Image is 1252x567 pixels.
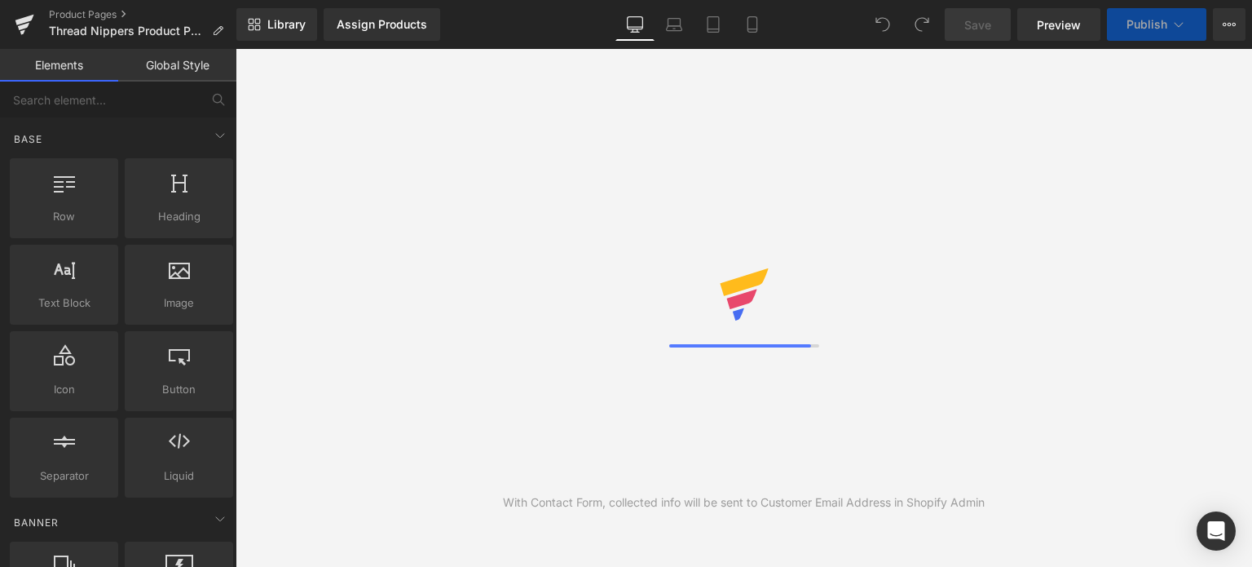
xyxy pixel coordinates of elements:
button: More [1213,8,1245,41]
div: Assign Products [337,18,427,31]
span: Button [130,381,228,398]
div: Open Intercom Messenger [1197,512,1236,551]
a: Global Style [118,49,236,82]
span: Library [267,17,306,32]
span: Preview [1037,16,1081,33]
div: With Contact Form, collected info will be sent to Customer Email Address in Shopify Admin [503,494,985,512]
a: Desktop [615,8,655,41]
a: Tablet [694,8,733,41]
span: Save [964,16,991,33]
span: Base [12,131,44,147]
span: Text Block [15,295,113,312]
span: Row [15,208,113,225]
span: Liquid [130,467,228,485]
a: Mobile [733,8,772,41]
span: Image [130,295,228,312]
a: Laptop [655,8,694,41]
a: New Library [236,8,317,41]
a: Product Pages [49,8,236,21]
a: Preview [1017,8,1100,41]
span: Thread Nippers Product Page Final 1 [49,24,205,38]
span: Icon [15,381,113,398]
button: Publish [1107,8,1206,41]
span: Publish [1126,18,1167,31]
span: Separator [15,467,113,485]
span: Banner [12,515,60,530]
span: Heading [130,208,228,225]
button: Undo [866,8,899,41]
button: Redo [906,8,938,41]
